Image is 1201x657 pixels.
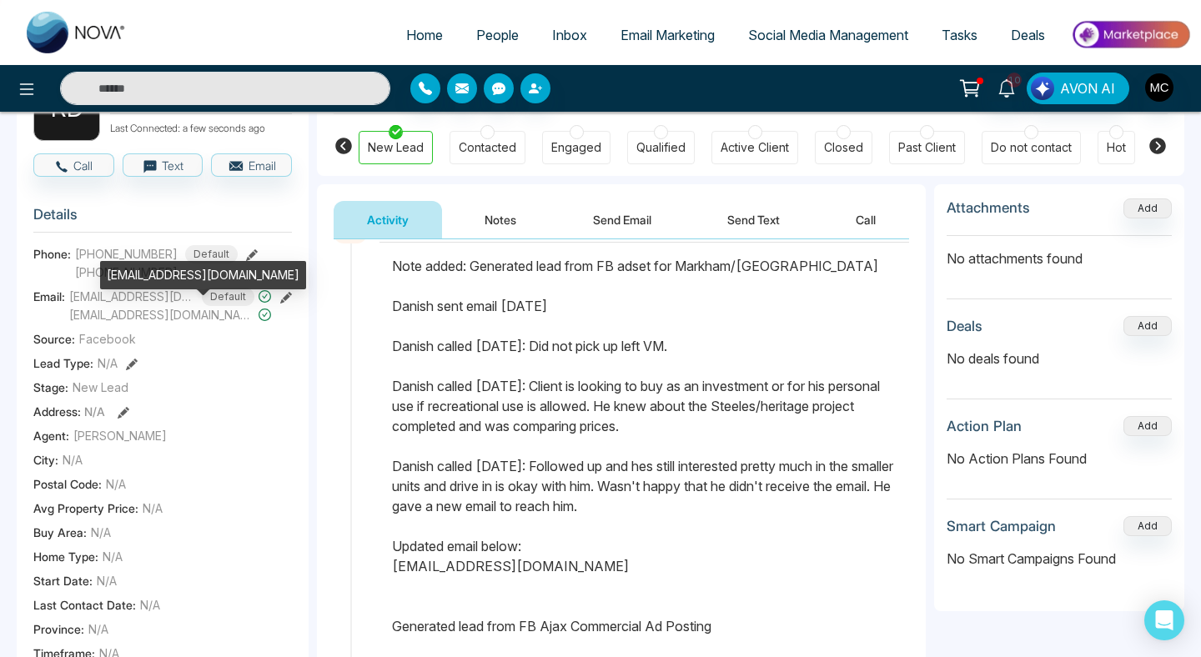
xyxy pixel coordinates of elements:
span: Source: [33,330,75,348]
button: Text [123,153,204,177]
button: Add [1123,198,1172,218]
div: Closed [824,139,863,156]
span: N/A [63,451,83,469]
a: Tasks [925,19,994,51]
span: N/A [84,404,105,419]
span: AVON AI [1060,78,1115,98]
button: Add [1123,416,1172,436]
img: Market-place.gif [1070,16,1191,53]
span: N/A [98,354,118,372]
h3: Smart Campaign [947,518,1056,534]
a: Email Marketing [604,19,731,51]
span: Home Type : [33,548,98,565]
img: User Avatar [1145,73,1173,102]
div: Open Intercom Messenger [1144,600,1184,640]
a: Social Media Management [731,19,925,51]
img: Lead Flow [1031,77,1054,100]
span: Tasks [942,27,977,43]
span: Avg Property Price : [33,499,138,517]
span: City : [33,451,58,469]
span: [PERSON_NAME] [73,427,167,444]
a: 10 [987,73,1027,102]
button: Send Text [694,201,813,238]
span: People [476,27,519,43]
div: Active Client [721,139,789,156]
a: Home [389,19,460,51]
h3: Attachments [947,199,1030,216]
span: N/A [91,524,111,541]
span: Inbox [552,27,587,43]
span: Facebook [79,330,136,348]
span: N/A [103,548,123,565]
button: Call [33,153,114,177]
span: Postal Code : [33,475,102,493]
p: No Smart Campaigns Found [947,549,1172,569]
span: Last Contact Date : [33,596,136,614]
span: 10 [1007,73,1022,88]
button: Add [1123,316,1172,336]
div: Do not contact [991,139,1072,156]
span: [EMAIL_ADDRESS][DOMAIN_NAME] [69,288,194,305]
span: Buy Area : [33,524,87,541]
div: [EMAIL_ADDRESS][DOMAIN_NAME] [100,261,306,289]
button: Send Email [560,201,685,238]
a: Inbox [535,19,604,51]
div: Past Client [898,139,956,156]
span: Lead Type: [33,354,93,372]
button: Call [822,201,909,238]
button: AVON AI [1027,73,1129,104]
span: Start Date : [33,572,93,589]
span: Address: [33,403,105,420]
span: New Lead [73,379,128,396]
a: People [460,19,535,51]
div: Qualified [636,139,686,156]
span: Deals [1011,27,1045,43]
h3: Details [33,206,292,232]
p: No attachments found [947,236,1172,268]
h3: Action Plan [947,418,1022,434]
span: Default [185,245,238,263]
span: Email Marketing [621,27,715,43]
span: N/A [97,572,117,589]
span: [PHONE_NUMBER] [75,263,238,281]
span: Home [406,27,443,43]
div: Engaged [551,139,601,156]
button: Add [1123,516,1172,536]
a: Deals [994,19,1062,51]
span: N/A [143,499,163,517]
span: Email: [33,288,65,305]
span: Agent: [33,427,69,444]
span: N/A [106,475,126,493]
span: N/A [88,620,108,638]
img: Nova CRM Logo [27,12,127,53]
button: Email [211,153,292,177]
span: [EMAIL_ADDRESS][DOMAIN_NAME] [69,306,254,323]
button: Activity [334,201,442,238]
h3: Deals [947,318,982,334]
p: No deals found [947,349,1172,369]
p: Last Connected: a few seconds ago [110,118,292,136]
p: No Action Plans Found [947,449,1172,469]
span: N/A [140,596,160,614]
span: Phone: [33,245,71,263]
div: Contacted [459,139,516,156]
span: [PHONE_NUMBER] [75,245,178,263]
span: Province : [33,620,84,638]
span: Social Media Management [748,27,908,43]
div: New Lead [368,139,424,156]
span: Stage: [33,379,68,396]
button: Notes [451,201,550,238]
span: Add [1123,200,1172,214]
div: Hot [1107,139,1126,156]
